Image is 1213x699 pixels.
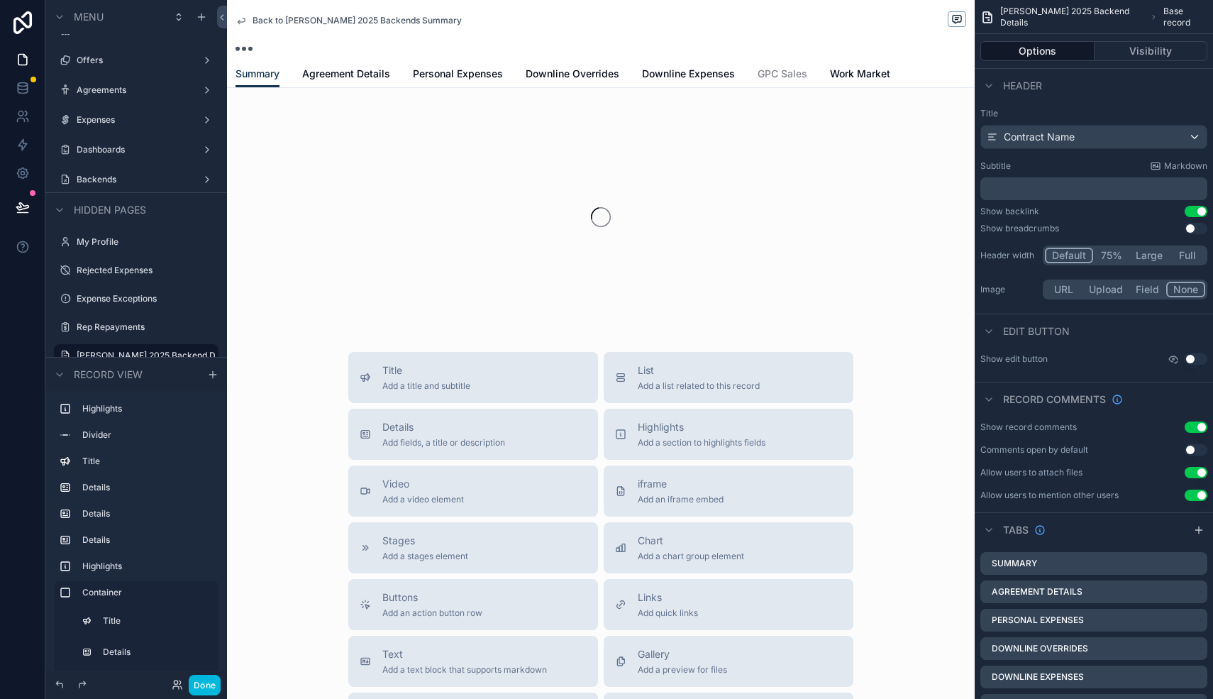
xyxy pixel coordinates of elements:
label: Image [980,284,1037,295]
label: Subtitle [980,160,1011,172]
span: Summary [236,67,279,81]
label: Rejected Expenses [77,265,210,276]
div: Show record comments [980,422,1077,433]
span: Contract Name [1004,130,1075,144]
span: Record view [74,368,143,382]
span: Buttons [382,590,482,605]
button: Visibility [1095,41,1208,61]
span: List [638,363,760,378]
label: Offers [77,55,190,66]
span: Add quick links [638,607,698,619]
button: TitleAdd a title and subtitle [348,352,598,403]
button: Large [1129,248,1169,263]
label: Details [103,646,204,658]
div: Comments open by default [980,444,1088,456]
div: scrollable content [980,177,1207,200]
span: Text [382,647,547,661]
span: Hidden pages [74,203,146,217]
span: Add an action button row [382,607,482,619]
a: Downline Expenses [642,61,735,89]
label: Details [82,534,207,546]
span: Details [382,420,505,434]
a: Back to [PERSON_NAME] 2025 Backends Summary [236,15,462,26]
label: Personal Expenses [992,615,1084,626]
label: My Profile [77,236,210,248]
div: Allow users to mention other users [980,490,1119,501]
a: GPC Sales [758,61,807,89]
a: Summary [236,61,279,88]
button: Contract Name [980,125,1207,149]
button: StagesAdd a stages element [348,522,598,573]
label: Container [82,587,207,598]
button: Options [980,41,1095,61]
div: Allow users to attach files [980,467,1082,478]
button: VideoAdd a video element [348,466,598,517]
button: ButtonsAdd an action button row [348,579,598,630]
span: Add a list related to this record [638,380,760,392]
span: [PERSON_NAME] 2025 Backend Details [1000,6,1144,28]
a: Markdown [1150,160,1207,172]
span: Add a text block that supports markdown [382,664,547,676]
div: Show backlink [980,206,1039,217]
span: Tabs [1003,523,1029,537]
span: Add a video element [382,494,464,505]
a: Personal Expenses [413,61,503,89]
label: Summary [992,558,1037,569]
span: Stages [382,534,468,548]
span: Add a section to highlights fields [638,437,765,448]
span: Video [382,477,464,491]
a: Work Market [830,61,890,89]
span: Add an iframe embed [638,494,724,505]
span: Downline Expenses [642,67,735,81]
label: Details [82,508,207,519]
label: Agreement Details [992,586,1082,598]
button: Full [1169,248,1205,263]
a: Downline Overrides [526,61,619,89]
label: Title [82,456,207,467]
button: 75% [1093,248,1129,263]
button: Field [1129,282,1167,297]
label: Header width [980,250,1037,261]
button: Upload [1082,282,1129,297]
a: Agreement Details [302,61,390,89]
span: GPC Sales [758,67,807,81]
div: scrollable content [45,391,227,671]
span: iframe [638,477,724,491]
span: Add a chart group element [638,551,744,562]
span: Add a title and subtitle [382,380,470,392]
button: Done [189,675,221,695]
label: Agreements [77,84,190,96]
span: Agreement Details [302,67,390,81]
span: Add a preview for files [638,664,727,676]
span: Links [638,590,698,605]
div: Show breadcrumbs [980,223,1059,234]
span: Personal Expenses [413,67,503,81]
a: Expense Exceptions [77,293,210,304]
span: Add fields, a title or description [382,437,505,448]
label: Highlights [82,403,207,414]
button: URL [1045,282,1082,297]
span: Downline Overrides [526,67,619,81]
span: Menu [74,10,104,24]
label: Downline Expenses [992,671,1084,683]
span: Work Market [830,67,890,81]
span: Markdown [1164,160,1207,172]
button: TextAdd a text block that supports markdown [348,636,598,687]
button: GalleryAdd a preview for files [604,636,853,687]
span: Chart [638,534,744,548]
span: Record comments [1003,392,1106,407]
span: Edit button [1003,324,1070,339]
span: Title [382,363,470,378]
button: Default [1045,248,1093,263]
span: Add a stages element [382,551,468,562]
button: LinksAdd quick links [604,579,853,630]
span: Header [1003,79,1042,93]
label: [PERSON_NAME] 2025 Backend Details [77,350,216,361]
label: Dashboards [77,144,190,155]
